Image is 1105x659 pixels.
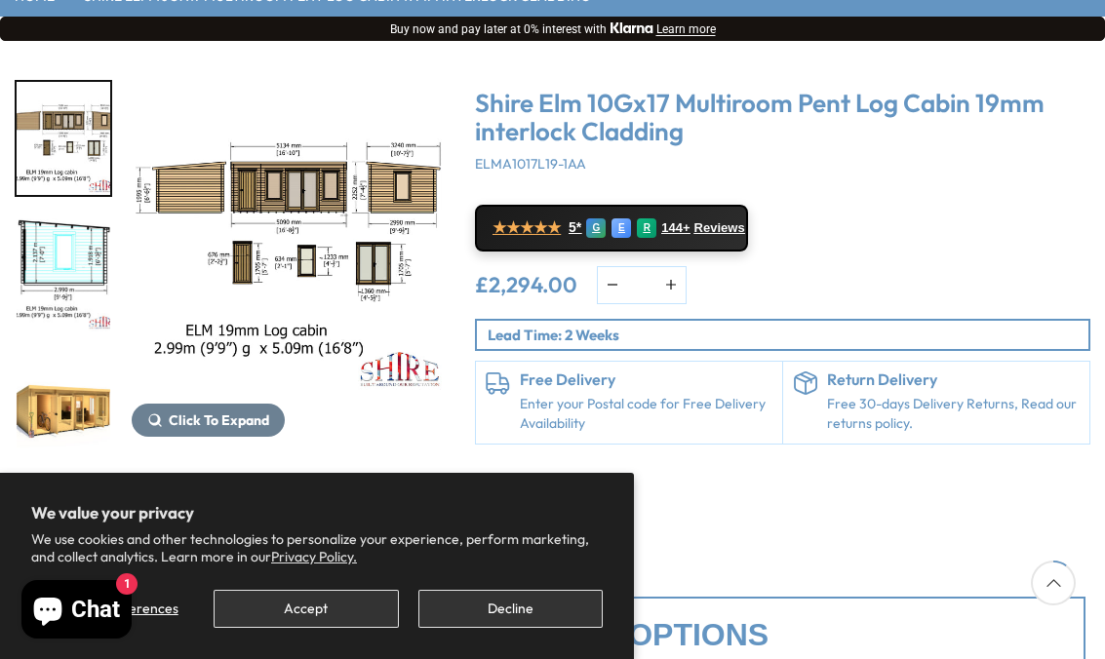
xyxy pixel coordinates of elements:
[475,205,748,252] a: ★★★★★ 5* G E R 144+ Reviews
[418,590,603,628] button: Decline
[15,216,112,333] div: 5 / 10
[475,90,1090,145] h3: Shire Elm 10Gx17 Multiroom Pent Log Cabin 19mm interlock Cladding
[446,80,760,394] img: Shire Elm 10Gx17 Multiroom Pent Log Cabin 19mm interlock Cladding - Best Shed
[493,218,561,237] span: ★★★★★
[17,82,110,195] img: Elm2990x50909_9x16_8mmft_eec6c100-4d89-4958-be31-173a0c41a430_200x200.jpg
[586,218,606,238] div: G
[214,590,398,628] button: Accept
[827,395,1080,433] p: Free 30-days Delivery Returns, Read our returns policy.
[488,325,1088,345] p: Lead Time: 2 Weeks
[132,404,285,437] button: Click To Expand
[31,530,603,565] p: We use cookies and other technologies to personalize your experience, perform marketing, and coll...
[520,371,772,389] h6: Free Delivery
[827,371,1080,389] h6: Return Delivery
[694,220,745,236] span: Reviews
[17,355,110,468] img: Elm2990x50909_9x16_8030lifestyle_618a44a7-b09f-4e90-8702-089ea90fcf8a_200x200.jpg
[31,504,603,522] h2: We value your privacy
[17,218,110,331] img: Elm2990x50909_9x16_8INTERNALHT_eb649b63-12b1-4173-b139-2a2ad5162572_200x200.jpg
[475,155,586,173] span: ELMA1017L19-1AA
[169,411,269,429] span: Click To Expand
[132,80,446,470] div: 4 / 10
[661,220,690,236] span: 144+
[446,80,760,470] div: 5 / 10
[612,218,631,238] div: E
[520,395,772,433] a: Enter your Postal code for Free Delivery Availability
[132,80,446,394] img: Shire Elm 10Gx17 Multiroom Pent Log Cabin 19mm interlock Cladding - Best Shed
[271,548,357,565] a: Privacy Policy.
[16,580,138,643] inbox-online-store-chat: Shopify online store chat
[15,353,112,470] div: 6 / 10
[15,80,112,197] div: 4 / 10
[475,274,577,295] ins: £2,294.00
[637,218,656,238] div: R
